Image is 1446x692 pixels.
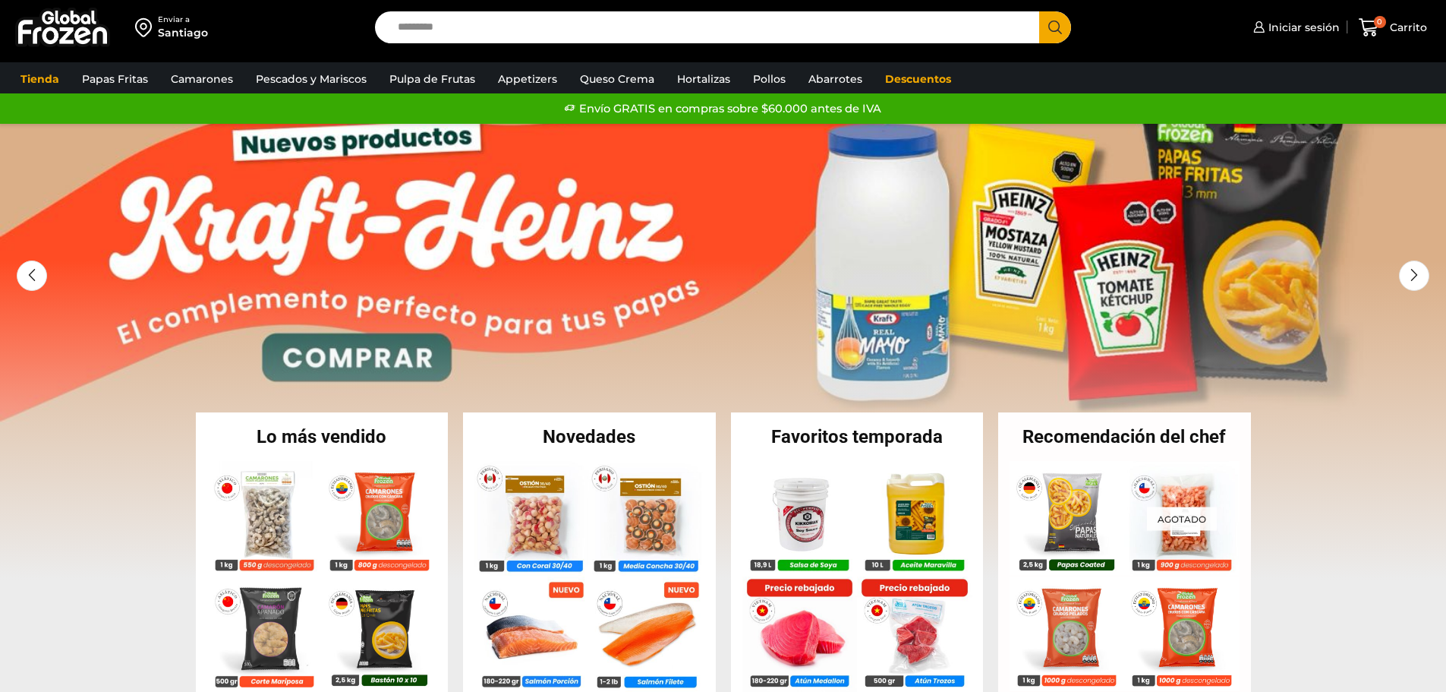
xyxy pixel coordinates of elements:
[745,65,793,93] a: Pollos
[731,428,984,446] h2: Favoritos temporada
[669,65,738,93] a: Hortalizas
[877,65,959,93] a: Descuentos
[382,65,483,93] a: Pulpa de Frutas
[801,65,870,93] a: Abarrotes
[135,14,158,40] img: address-field-icon.svg
[196,428,449,446] h2: Lo más vendido
[1147,507,1217,530] p: Agotado
[1355,10,1431,46] a: 0 Carrito
[1386,20,1427,35] span: Carrito
[248,65,374,93] a: Pescados y Mariscos
[572,65,662,93] a: Queso Crema
[13,65,67,93] a: Tienda
[158,25,208,40] div: Santiago
[1039,11,1071,43] button: Search button
[1374,16,1386,28] span: 0
[490,65,565,93] a: Appetizers
[74,65,156,93] a: Papas Fritas
[998,428,1251,446] h2: Recomendación del chef
[1249,12,1340,43] a: Iniciar sesión
[163,65,241,93] a: Camarones
[1265,20,1340,35] span: Iniciar sesión
[463,428,716,446] h2: Novedades
[158,14,208,25] div: Enviar a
